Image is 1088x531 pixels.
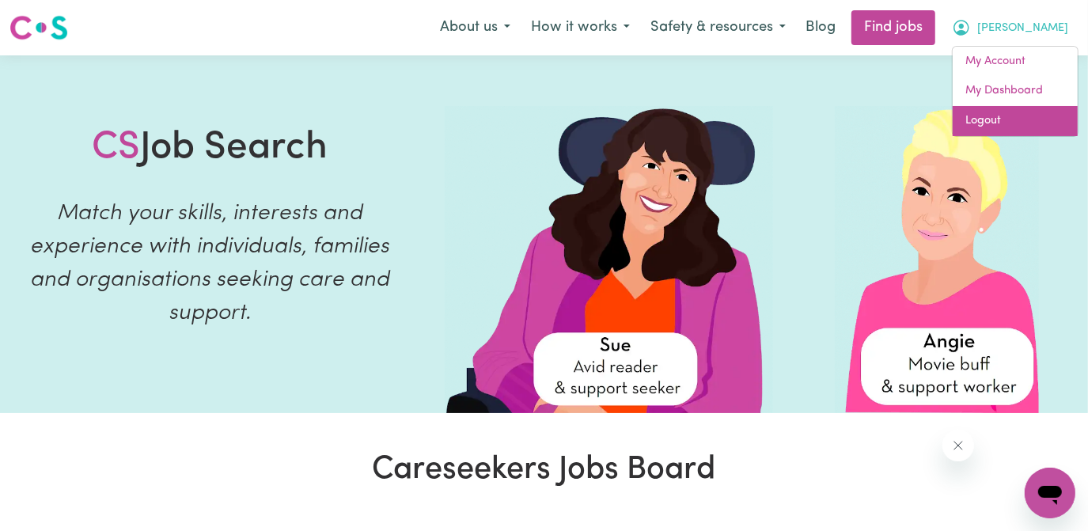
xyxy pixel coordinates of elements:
span: [PERSON_NAME] [977,20,1068,37]
a: Logout [953,106,1078,136]
h1: Job Search [92,126,328,172]
button: How it works [521,11,640,44]
button: About us [430,11,521,44]
button: Safety & resources [640,11,796,44]
iframe: Close message [942,430,974,461]
span: CS [92,129,140,167]
a: My Account [953,47,1078,77]
a: Blog [796,10,845,45]
button: My Account [942,11,1079,44]
iframe: Button to launch messaging window [1025,468,1075,518]
img: Careseekers logo [9,13,68,42]
div: My Account [952,46,1079,137]
span: Need any help? [9,11,96,24]
a: Find jobs [851,10,935,45]
a: My Dashboard [953,76,1078,106]
p: Match your skills, interests and experience with individuals, families and organisations seeking ... [19,197,400,330]
a: Careseekers logo [9,9,68,46]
